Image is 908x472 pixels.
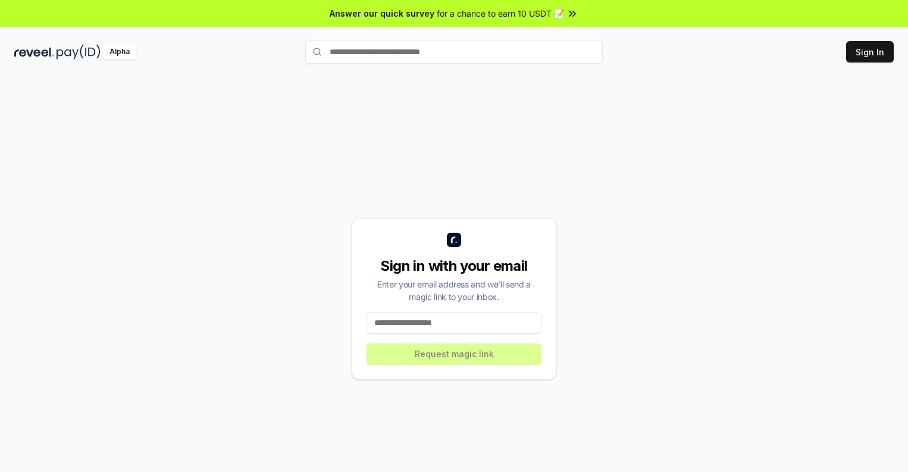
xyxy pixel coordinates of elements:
[447,233,461,247] img: logo_small
[367,257,541,276] div: Sign in with your email
[367,278,541,303] div: Enter your email address and we’ll send a magic link to your inbox.
[437,7,564,20] span: for a chance to earn 10 USDT 📝
[14,45,54,60] img: reveel_dark
[330,7,434,20] span: Answer our quick survey
[103,45,136,60] div: Alpha
[846,41,894,62] button: Sign In
[57,45,101,60] img: pay_id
